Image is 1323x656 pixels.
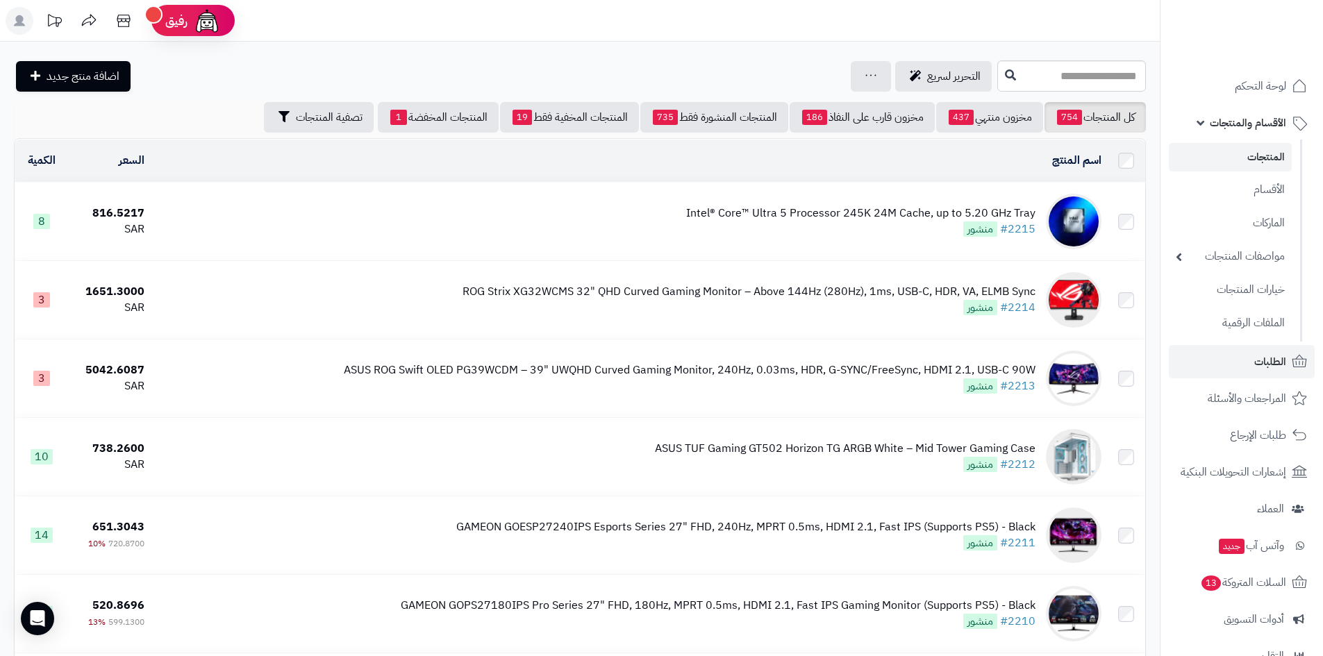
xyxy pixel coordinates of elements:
[31,449,53,464] span: 10
[655,441,1035,457] div: ASUS TUF Gaming GT502 Horizon TG ARGB White – Mid Tower Gaming Case
[1169,566,1315,599] a: السلات المتروكة13
[88,616,106,628] span: 13%
[1169,382,1315,415] a: المراجعات والأسئلة
[1219,539,1245,554] span: جديد
[456,519,1035,535] div: GAMEON GOESP27240IPS Esports Series 27" FHD, 240Hz, MPRT 0.5ms, HDMI 2.1, Fast IPS (Supports PS5)...
[47,68,119,85] span: اضافة منتج جديد
[963,614,997,629] span: منشور
[16,61,131,92] a: اضافة منتج جديد
[463,284,1035,300] div: ROG Strix XG32WCMS 32" QHD Curved Gaming Monitor – Above 144Hz (280Hz), 1ms, USB-C, HDR, VA, ELMB...
[193,7,221,35] img: ai-face.png
[1230,426,1286,445] span: طلبات الإرجاع
[1046,351,1101,406] img: ASUS ROG Swift OLED PG39WCDM – 39" UWQHD Curved Gaming Monitor, 240Hz, 0.03ms, HDR, G-SYNC/FreeSy...
[1235,76,1286,96] span: لوحة التحكم
[1045,102,1146,133] a: كل المنتجات754
[88,537,106,550] span: 10%
[74,362,144,378] div: 5042.6087
[1000,613,1035,630] a: #2210
[1169,345,1315,378] a: الطلبات
[390,110,407,125] span: 1
[895,61,992,92] a: التحرير لسريع
[1201,575,1222,590] span: 13
[686,205,1035,221] div: Intel® Core™ Ultra 5 Processor 245K 24M Cache, up to 5.20 GHz Tray
[963,457,997,472] span: منشور
[1200,573,1286,592] span: السلات المتروكة
[1210,113,1286,133] span: الأقسام والمنتجات
[1000,378,1035,394] a: #2213
[1169,455,1315,489] a: إشعارات التحويلات البنكية
[74,284,144,300] div: 1651.3000
[1000,535,1035,551] a: #2211
[963,300,997,315] span: منشور
[963,221,997,237] span: منشور
[1169,275,1292,305] a: خيارات المنتجات
[1000,456,1035,473] a: #2212
[1224,609,1284,629] span: أدوات التسويق
[802,110,827,125] span: 186
[927,68,981,85] span: التحرير لسريع
[344,362,1035,378] div: ASUS ROG Swift OLED PG39WCDM – 39" UWQHD Curved Gaming Monitor, 240Hz, 0.03ms, HDR, G-SYNC/FreeSy...
[31,528,53,543] span: 14
[1169,603,1315,636] a: أدوات التسويق
[74,378,144,394] div: SAR
[33,292,50,308] span: 3
[1046,586,1101,641] img: GAMEON GOPS27180IPS Pro Series 27" FHD, 180Hz, MPRT 0.5ms, HDMI 2.1, Fast IPS Gaming Monitor (Sup...
[1181,462,1286,482] span: إشعارات التحويلات البنكية
[33,371,50,386] span: 3
[936,102,1043,133] a: مخزون منتهي437
[1254,352,1286,371] span: الطلبات
[74,457,144,473] div: SAR
[165,12,188,29] span: رفيق
[1000,221,1035,237] a: #2215
[1169,242,1292,271] a: مواصفات المنتجات
[1169,419,1315,452] a: طلبات الإرجاع
[1057,110,1082,125] span: 754
[513,110,532,125] span: 19
[74,205,144,221] div: 816.5217
[1208,389,1286,408] span: المراجعات والأسئلة
[119,152,144,169] a: السعر
[1169,308,1292,338] a: الملفات الرقمية
[653,110,678,125] span: 735
[74,221,144,237] div: SAR
[1046,507,1101,563] img: GAMEON GOESP27240IPS Esports Series 27" FHD, 240Hz, MPRT 0.5ms, HDMI 2.1, Fast IPS (Supports PS5)...
[264,102,374,133] button: تصفية المنتجات
[790,102,935,133] a: مخزون قارب على النفاذ186
[1000,299,1035,316] a: #2214
[963,535,997,550] span: منشور
[1169,208,1292,238] a: الماركات
[74,441,144,457] div: 738.2600
[1169,529,1315,562] a: وآتس آبجديد
[1046,272,1101,328] img: ROG Strix XG32WCMS 32" QHD Curved Gaming Monitor – Above 144Hz (280Hz), 1ms, USB-C, HDR, VA, ELMB...
[1169,175,1292,205] a: الأقسام
[33,214,50,229] span: 8
[1169,492,1315,525] a: العملاء
[949,110,974,125] span: 437
[92,597,144,614] span: 520.8696
[92,519,144,535] span: 651.3043
[1229,33,1310,62] img: logo-2.png
[500,102,639,133] a: المنتجات المخفية فقط19
[1169,143,1292,171] a: المنتجات
[37,7,72,38] a: تحديثات المنصة
[74,300,144,316] div: SAR
[28,152,56,169] a: الكمية
[1169,69,1315,103] a: لوحة التحكم
[963,378,997,394] span: منشور
[1217,536,1284,555] span: وآتس آب
[401,598,1035,614] div: GAMEON GOPS27180IPS Pro Series 27" FHD, 180Hz, MPRT 0.5ms, HDMI 2.1, Fast IPS Gaming Monitor (Sup...
[108,616,144,628] span: 599.1300
[296,109,363,126] span: تصفية المنتجات
[1046,194,1101,249] img: Intel® Core™ Ultra 5 Processor 245K 24M Cache, up to 5.20 GHz Tray
[378,102,499,133] a: المنتجات المخفضة1
[640,102,788,133] a: المنتجات المنشورة فقط735
[21,602,54,635] div: Open Intercom Messenger
[108,537,144,550] span: 720.8700
[1257,499,1284,519] span: العملاء
[1052,152,1101,169] a: اسم المنتج
[1046,429,1101,485] img: ASUS TUF Gaming GT502 Horizon TG ARGB White – Mid Tower Gaming Case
